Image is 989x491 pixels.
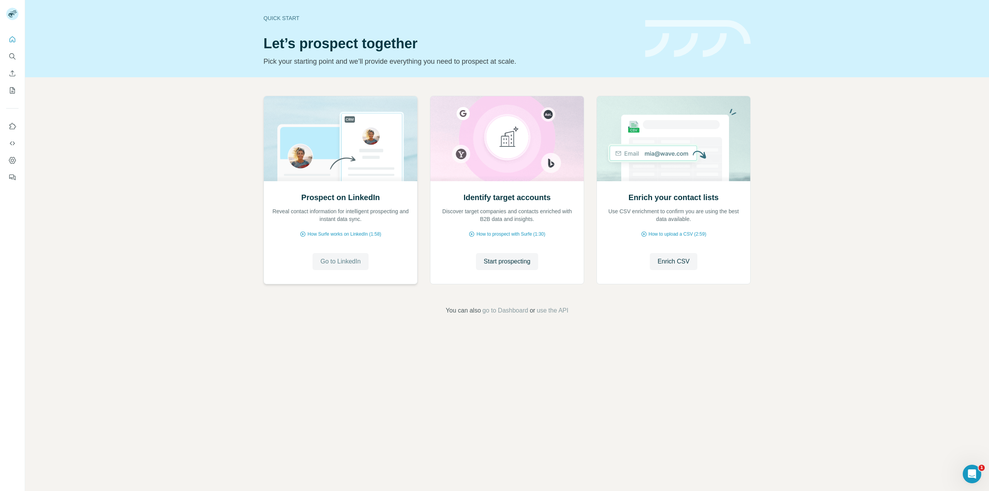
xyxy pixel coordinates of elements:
span: How to prospect with Surfe (1:30) [476,231,545,238]
p: Use CSV enrichment to confirm you are using the best data available. [605,207,743,223]
span: You can also [446,306,481,315]
img: Enrich your contact lists [596,96,751,181]
p: Discover target companies and contacts enriched with B2B data and insights. [438,207,576,223]
button: Dashboard [6,153,19,167]
button: My lists [6,83,19,97]
button: Quick start [6,32,19,46]
h2: Prospect on LinkedIn [301,192,380,203]
button: Use Surfe API [6,136,19,150]
h2: Identify target accounts [464,192,551,203]
span: Start prospecting [484,257,530,266]
iframe: Intercom live chat [963,465,981,483]
span: How to upload a CSV (2:59) [649,231,706,238]
div: Quick start [263,14,636,22]
h1: Let’s prospect together [263,36,636,51]
button: use the API [537,306,568,315]
span: Go to LinkedIn [320,257,360,266]
button: Start prospecting [476,253,538,270]
span: Enrich CSV [658,257,690,266]
img: Prospect on LinkedIn [263,96,418,181]
span: or [530,306,535,315]
p: Pick your starting point and we’ll provide everything you need to prospect at scale. [263,56,636,67]
img: banner [645,20,751,58]
span: 1 [979,465,985,471]
img: Identify target accounts [430,96,584,181]
span: How Surfe works on LinkedIn (1:58) [308,231,381,238]
h2: Enrich your contact lists [629,192,719,203]
button: Search [6,49,19,63]
button: Enrich CSV [6,66,19,80]
button: go to Dashboard [483,306,528,315]
button: Enrich CSV [650,253,697,270]
p: Reveal contact information for intelligent prospecting and instant data sync. [272,207,410,223]
button: Use Surfe on LinkedIn [6,119,19,133]
button: Feedback [6,170,19,184]
button: Go to LinkedIn [313,253,368,270]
